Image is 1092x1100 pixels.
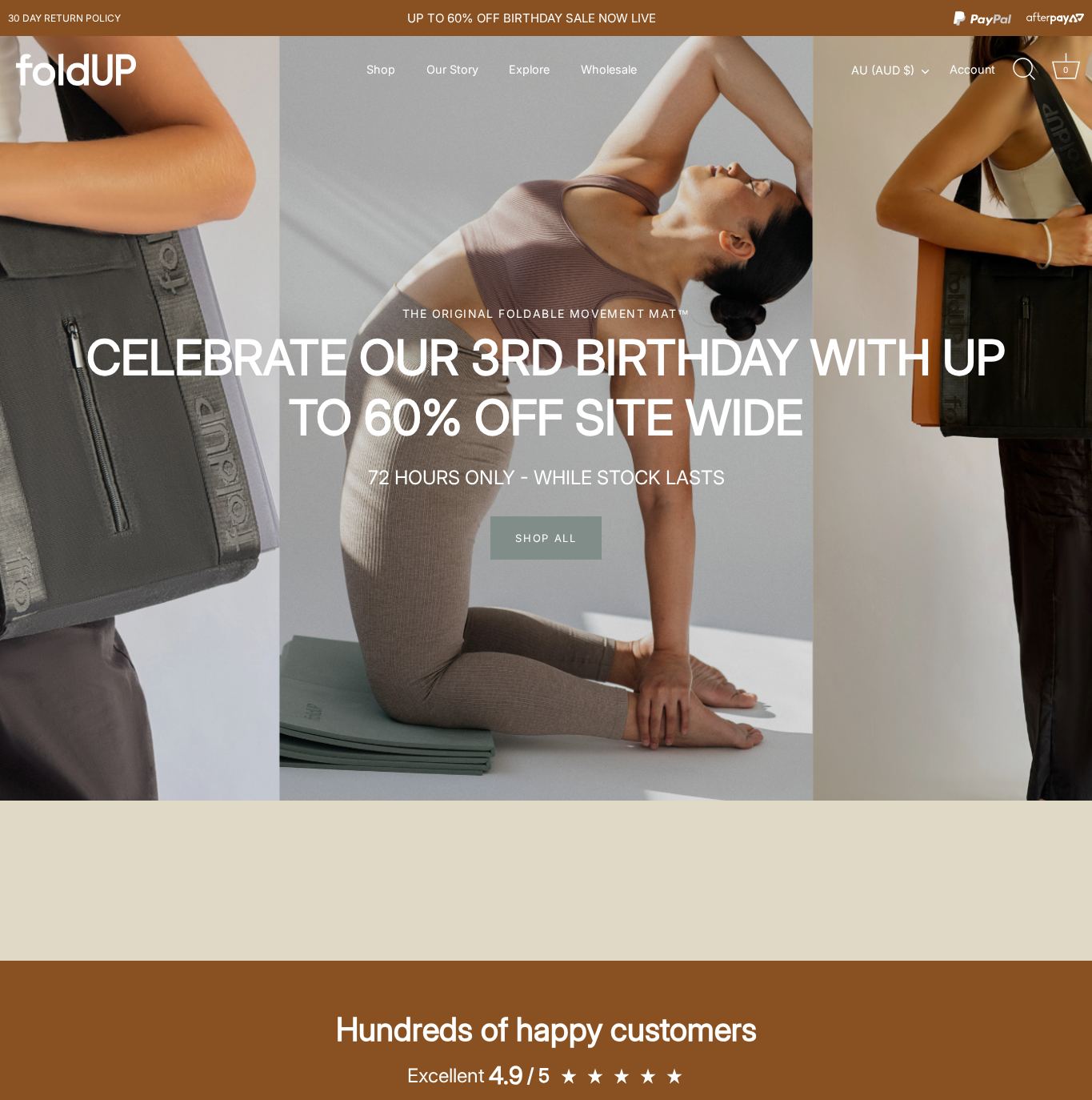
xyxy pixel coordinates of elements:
[56,327,1036,448] h2: CELEBRATE OUR 3RD BIRTHDAY WITH UP TO 60% OFF SITE WIDE
[210,464,882,492] p: 72 HOURS ONLY - WHILE STOCK LASTS
[490,516,602,560] span: SHOP ALL
[412,54,492,85] a: Our Story
[353,54,410,85] a: Shop
[1058,62,1074,78] div: 0
[567,54,651,85] a: Wholesale
[489,1060,523,1091] span: 4.9
[1006,52,1042,87] a: Search
[1048,52,1083,87] a: Cart
[407,1063,485,1088] p: Excellent
[16,54,168,86] a: foldUP
[950,60,1011,79] a: Account
[16,54,136,86] img: foldUP
[851,63,946,78] button: AU (AUD $)
[56,305,1036,322] div: The original foldable movement mat™
[495,54,564,85] a: Explore
[64,1009,1028,1050] h2: Hundreds of happy customers
[327,54,676,85] div: Primary navigation
[527,1064,550,1087] strong: / 5
[8,9,121,28] a: 30 day Return policy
